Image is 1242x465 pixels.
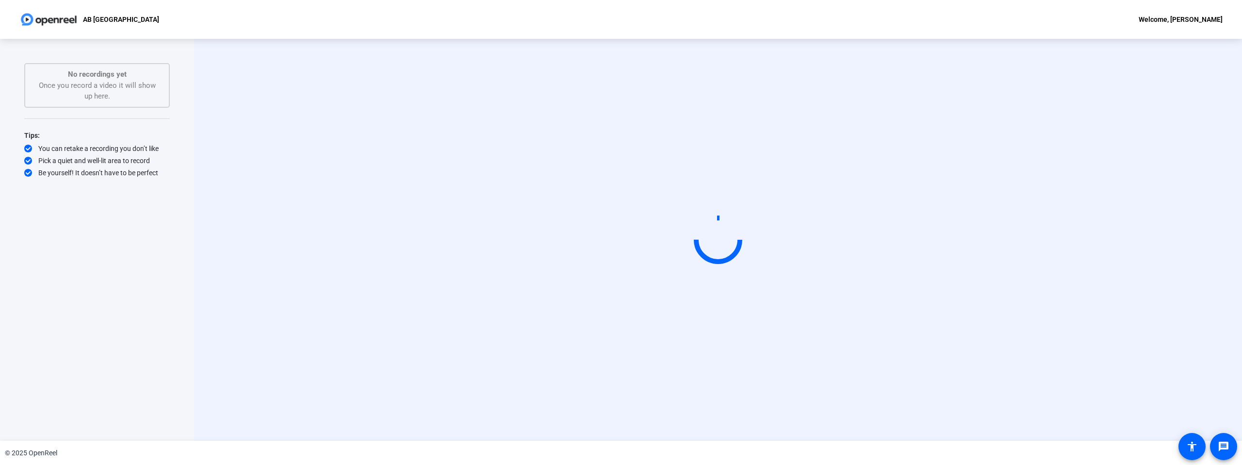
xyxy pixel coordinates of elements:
div: © 2025 OpenReel [5,448,57,458]
div: You can retake a recording you don’t like [24,144,170,153]
div: Welcome, [PERSON_NAME] [1139,14,1223,25]
img: OpenReel logo [19,10,78,29]
div: Pick a quiet and well-lit area to record [24,156,170,166]
mat-icon: accessibility [1186,441,1198,452]
div: Be yourself! It doesn’t have to be perfect [24,168,170,178]
p: AB [GEOGRAPHIC_DATA] [83,14,159,25]
mat-icon: message [1218,441,1229,452]
div: Tips: [24,130,170,141]
div: Once you record a video it will show up here. [35,69,159,102]
p: No recordings yet [35,69,159,80]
